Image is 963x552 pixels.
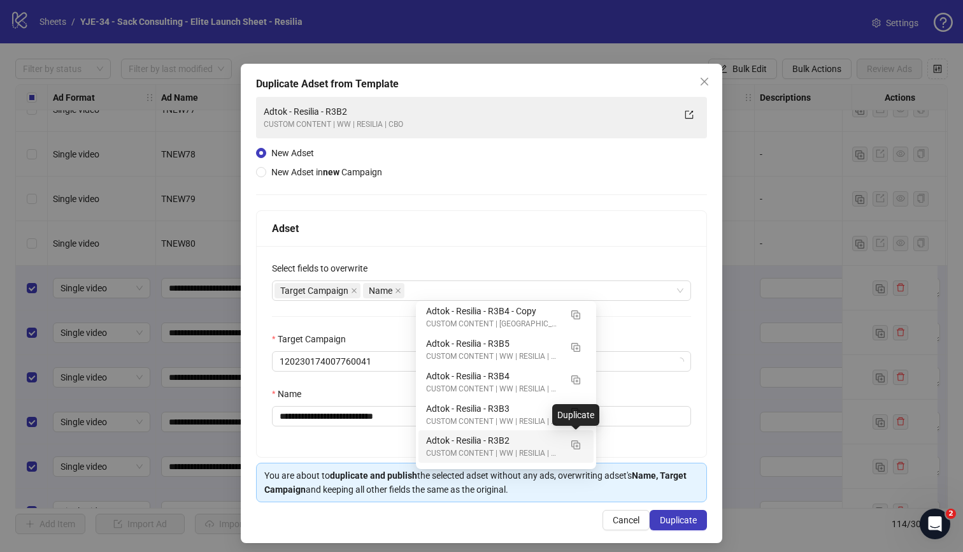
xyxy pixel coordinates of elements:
span: close [699,76,710,87]
div: Adset [272,221,691,236]
button: Duplicate [566,337,586,357]
button: Duplicate [566,369,586,389]
div: CUSTOM CONTENT | WW | RESILIA | CBO [426,447,560,460]
button: Close [694,71,715,92]
div: Duplicate Adset from Template [256,76,707,92]
span: 2 [946,509,956,519]
span: Duplicate [660,515,697,525]
button: Duplicate [566,433,586,454]
span: New Adset in Campaign [271,167,382,177]
div: Adtok - Resilia - R3B4 - Copy [426,304,560,318]
span: Target Campaign [275,283,360,298]
strong: duplicate and publish [330,470,417,481]
label: Target Campaign [272,332,354,346]
span: close [395,287,401,294]
div: Adtok - Resilia - R3B2 [426,433,560,447]
img: Duplicate [571,343,580,352]
div: Adtok - Resilia - R3B2 [418,430,594,463]
span: 120230174007760041 [280,352,683,371]
span: New Adset [271,148,314,158]
span: loading [675,356,686,367]
div: CUSTOM CONTENT | [GEOGRAPHIC_DATA] | RESILIA | CBO [426,318,560,330]
label: Select fields to overwrite [272,261,376,275]
img: Duplicate [571,440,580,449]
img: Duplicate [571,310,580,319]
span: Name [363,283,404,298]
iframe: Intercom live chat [920,509,950,539]
div: CUSTOM CONTENT | WW | RESILIA | CBO [426,416,560,428]
img: Duplicate [571,375,580,384]
div: CUSTOM CONTENT | WW | RESILIA | CBO [264,119,674,131]
div: Adtok - Resilia - R3B4 [426,369,560,383]
button: Duplicate [566,402,586,422]
input: Name [272,406,691,426]
div: Adtok - Resilia - R3B4 [418,366,594,398]
span: Name [369,284,392,298]
strong: Name, Target Campaign [264,470,687,495]
div: Adtok - Resilia - R3B3 [418,398,594,431]
div: Adtok - Resilia - R3B5 [418,333,594,366]
div: Adtok - Resilia - R3B2 [264,105,674,119]
span: export [685,110,694,119]
div: Adtok - Resilia - R3B1 [418,463,594,495]
div: Adtok - Resilia - R3B3 [426,402,560,416]
div: Adtok - Resilia - R3B5 [426,337,560,351]
div: CUSTOM CONTENT | WW | RESILIA | CBO [426,351,560,363]
strong: new [323,167,339,177]
span: Target Campaign [280,284,348,298]
div: Adtok - Resilia - R3B1 [426,466,560,480]
span: close [351,287,357,294]
button: Duplicate [650,510,707,530]
div: Duplicate [552,404,599,426]
span: Cancel [613,515,639,525]
button: Duplicate [566,304,586,324]
div: Adtok - Resilia - R3B4 - Copy [418,301,594,333]
div: You are about to the selected adset without any ads, overwriting adset's and keeping all other fi... [264,468,699,497]
label: Name [272,387,310,401]
button: Cancel [603,510,650,530]
div: CUSTOM CONTENT | WW | RESILIA | CBO [426,383,560,395]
